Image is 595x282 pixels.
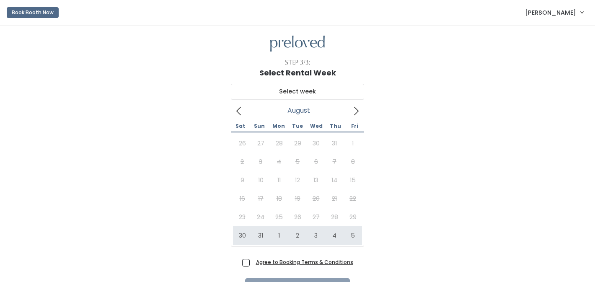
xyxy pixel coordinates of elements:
[517,3,592,21] a: [PERSON_NAME]
[285,58,310,67] div: Step 3/3:
[269,124,288,129] span: Mon
[270,36,325,52] img: preloved logo
[233,226,251,245] span: August 30, 2025
[270,226,288,245] span: September 1, 2025
[525,8,576,17] span: [PERSON_NAME]
[250,124,269,129] span: Sun
[259,69,336,77] h1: Select Rental Week
[287,109,310,112] span: August
[7,3,59,22] a: Book Booth Now
[288,124,307,129] span: Tue
[231,84,364,100] input: Select week
[307,226,325,245] span: September 3, 2025
[345,124,364,129] span: Fri
[256,259,353,266] a: Agree to Booking Terms & Conditions
[307,124,326,129] span: Wed
[325,226,344,245] span: September 4, 2025
[344,226,362,245] span: September 5, 2025
[288,226,307,245] span: September 2, 2025
[251,226,270,245] span: August 31, 2025
[326,124,345,129] span: Thu
[7,7,59,18] button: Book Booth Now
[231,124,250,129] span: Sat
